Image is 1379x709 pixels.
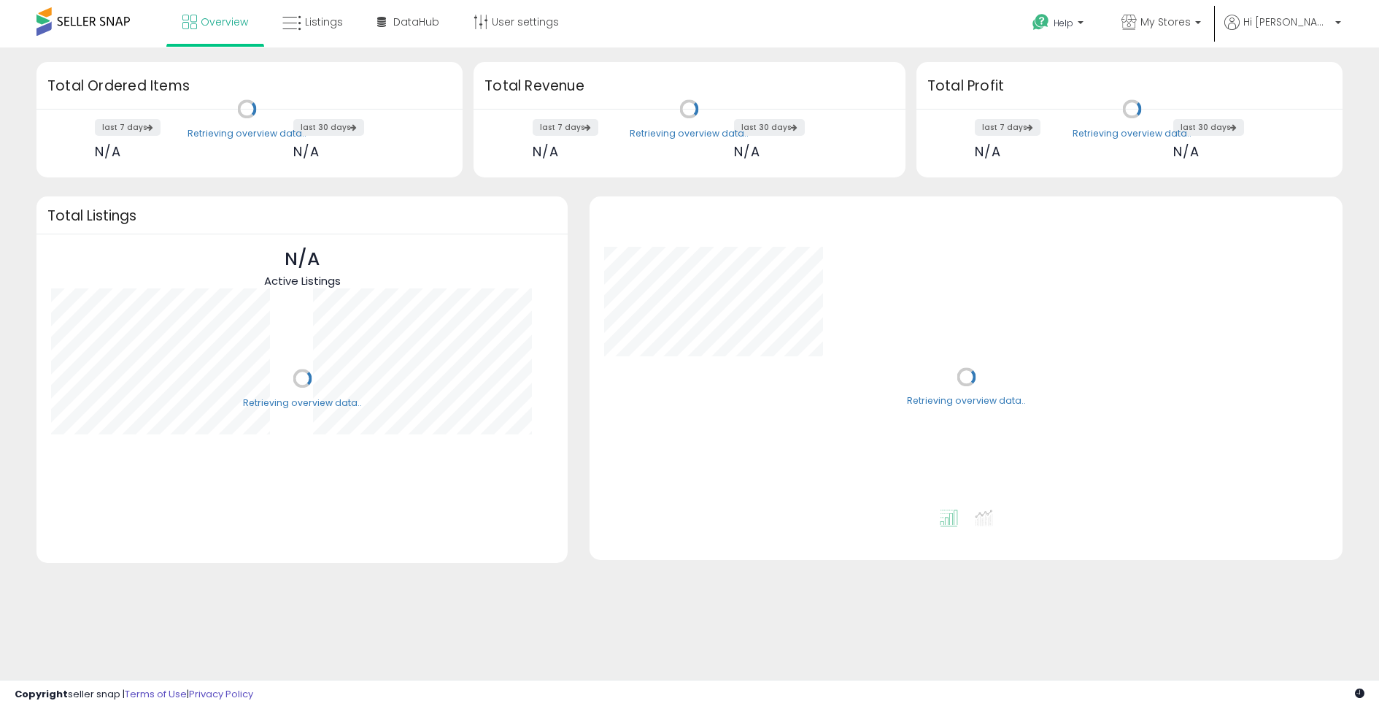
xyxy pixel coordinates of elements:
div: Retrieving overview data.. [1073,127,1191,140]
span: Help [1054,17,1073,29]
div: Retrieving overview data.. [907,395,1026,408]
a: Help [1021,2,1098,47]
span: My Stores [1140,15,1191,29]
span: Hi [PERSON_NAME] [1243,15,1331,29]
div: Retrieving overview data.. [630,127,749,140]
span: Overview [201,15,248,29]
div: Retrieving overview data.. [188,127,306,140]
span: Listings [305,15,343,29]
i: Get Help [1032,13,1050,31]
span: DataHub [393,15,439,29]
a: Hi [PERSON_NAME] [1224,15,1341,47]
div: Retrieving overview data.. [243,396,362,410]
